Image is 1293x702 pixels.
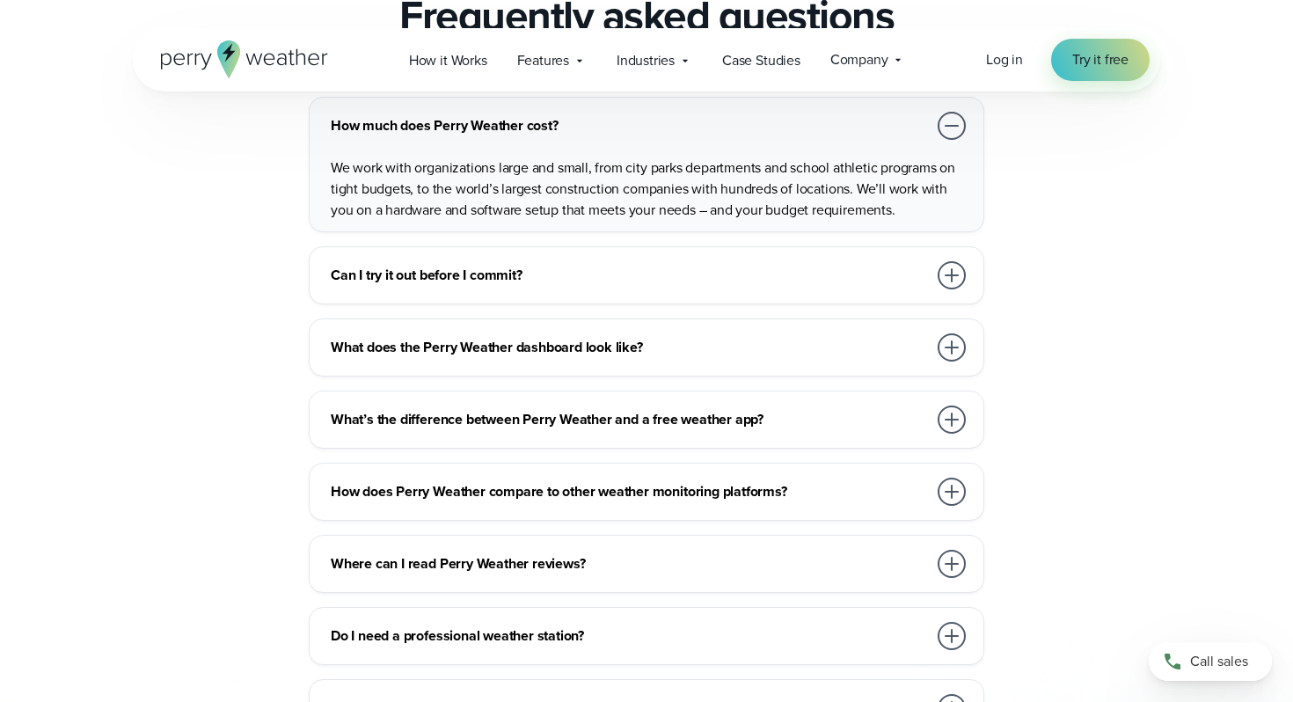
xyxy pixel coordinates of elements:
[331,337,927,358] h3: What does the Perry Weather dashboard look like?
[331,409,927,430] h3: What’s the difference between Perry Weather and a free weather app?
[707,42,815,78] a: Case Studies
[394,42,502,78] a: How it Works
[617,50,675,71] span: Industries
[409,50,487,71] span: How it Works
[722,50,800,71] span: Case Studies
[1051,39,1150,81] a: Try it free
[1149,642,1272,681] a: Call sales
[986,49,1023,70] a: Log in
[1190,651,1248,672] span: Call sales
[830,49,888,70] span: Company
[517,50,569,71] span: Features
[331,553,927,574] h3: Where can I read Perry Weather reviews?
[331,115,927,136] h3: How much does Perry Weather cost?
[331,481,927,502] h3: How does Perry Weather compare to other weather monitoring platforms?
[331,265,927,286] h3: Can I try it out before I commit?
[331,625,927,647] h3: Do I need a professional weather station?
[1072,49,1129,70] span: Try it free
[331,157,969,221] p: We work with organizations large and small, from city parks departments and school athletic progr...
